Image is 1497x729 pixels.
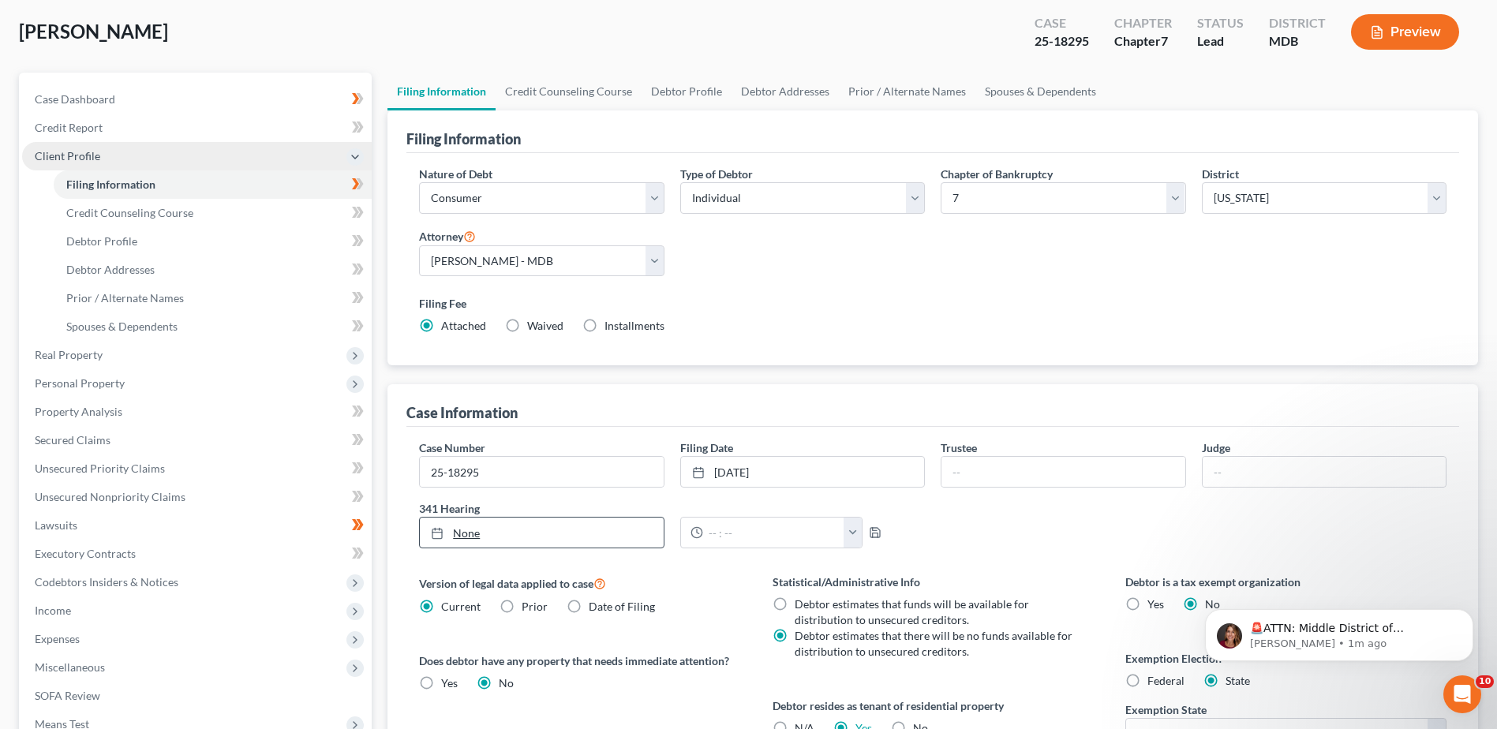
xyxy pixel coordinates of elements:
[681,457,924,487] a: [DATE]
[795,597,1029,626] span: Debtor estimates that funds will be available for distribution to unsecured creditors.
[1202,166,1239,182] label: District
[406,403,518,422] div: Case Information
[941,439,977,456] label: Trustee
[35,121,103,134] span: Credit Report
[420,457,663,487] input: Enter case number...
[522,600,548,613] span: Prior
[419,652,740,669] label: Does debtor have any property that needs immediate attention?
[22,398,372,426] a: Property Analysis
[1147,674,1185,687] span: Federal
[54,170,372,199] a: Filing Information
[419,166,492,182] label: Nature of Debt
[604,319,664,332] span: Installments
[35,405,122,418] span: Property Analysis
[703,518,844,548] input: -- : --
[499,676,514,690] span: No
[1125,574,1446,590] label: Debtor is a tax exempt organization
[1035,32,1089,50] div: 25-18295
[527,319,563,332] span: Waived
[419,439,485,456] label: Case Number
[66,263,155,276] span: Debtor Addresses
[1035,14,1089,32] div: Case
[35,575,178,589] span: Codebtors Insiders & Notices
[35,490,185,503] span: Unsecured Nonpriority Claims
[35,433,110,447] span: Secured Claims
[680,166,753,182] label: Type of Debtor
[35,689,100,702] span: SOFA Review
[773,697,1094,714] label: Debtor resides as tenant of residential property
[419,226,476,245] label: Attorney
[22,483,372,511] a: Unsecured Nonpriority Claims
[66,320,178,333] span: Spouses & Dependents
[35,348,103,361] span: Real Property
[1269,32,1326,50] div: MDB
[420,518,663,548] a: None
[419,574,740,593] label: Version of legal data applied to case
[1181,576,1497,686] iframe: Intercom notifications message
[1197,14,1244,32] div: Status
[22,540,372,568] a: Executory Contracts
[54,227,372,256] a: Debtor Profile
[1476,675,1494,688] span: 10
[1351,14,1459,50] button: Preview
[19,20,168,43] span: [PERSON_NAME]
[1161,33,1168,48] span: 7
[1147,597,1164,611] span: Yes
[1197,32,1244,50] div: Lead
[406,129,521,148] div: Filing Information
[941,166,1053,182] label: Chapter of Bankruptcy
[35,376,125,390] span: Personal Property
[839,73,975,110] a: Prior / Alternate Names
[1443,675,1481,713] iframe: Intercom live chat
[441,600,481,613] span: Current
[1202,439,1230,456] label: Judge
[642,73,732,110] a: Debtor Profile
[795,629,1072,658] span: Debtor estimates that there will be no funds available for distribution to unsecured creditors.
[35,632,80,645] span: Expenses
[1125,650,1446,667] label: Exemption Election
[411,500,933,517] label: 341 Hearing
[66,178,155,191] span: Filing Information
[680,439,733,456] label: Filing Date
[1114,14,1172,32] div: Chapter
[22,511,372,540] a: Lawsuits
[1269,14,1326,32] div: District
[22,426,372,454] a: Secured Claims
[773,574,1094,590] label: Statistical/Administrative Info
[35,518,77,532] span: Lawsuits
[1203,457,1446,487] input: --
[1114,32,1172,50] div: Chapter
[35,547,136,560] span: Executory Contracts
[589,600,655,613] span: Date of Filing
[387,73,496,110] a: Filing Information
[441,676,458,690] span: Yes
[975,73,1106,110] a: Spouses & Dependents
[54,256,372,284] a: Debtor Addresses
[496,73,642,110] a: Credit Counseling Course
[22,454,372,483] a: Unsecured Priority Claims
[941,457,1185,487] input: --
[66,291,184,305] span: Prior / Alternate Names
[35,92,115,106] span: Case Dashboard
[22,682,372,710] a: SOFA Review
[419,295,1446,312] label: Filing Fee
[1125,701,1207,718] label: Exemption State
[22,85,372,114] a: Case Dashboard
[441,319,486,332] span: Attached
[35,149,100,163] span: Client Profile
[66,206,193,219] span: Credit Counseling Course
[1226,674,1250,687] span: State
[732,73,839,110] a: Debtor Addresses
[66,234,137,248] span: Debtor Profile
[35,462,165,475] span: Unsecured Priority Claims
[35,604,71,617] span: Income
[54,199,372,227] a: Credit Counseling Course
[35,660,105,674] span: Miscellaneous
[22,114,372,142] a: Credit Report
[54,312,372,341] a: Spouses & Dependents
[54,284,372,312] a: Prior / Alternate Names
